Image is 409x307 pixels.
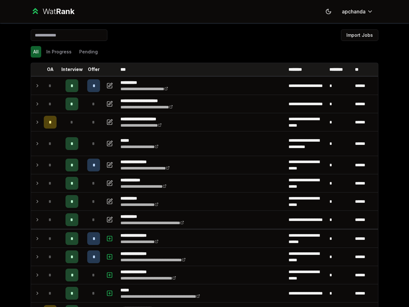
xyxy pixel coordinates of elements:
p: Offer [88,66,100,73]
p: Interview [61,66,83,73]
button: Import Jobs [341,29,378,41]
button: In Progress [44,46,74,58]
button: apchanda [337,6,378,17]
button: Pending [77,46,100,58]
span: Rank [56,7,74,16]
p: OA [47,66,54,73]
a: WatRank [31,6,74,17]
span: apchanda [342,8,366,15]
div: Wat [42,6,74,17]
button: All [31,46,41,58]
